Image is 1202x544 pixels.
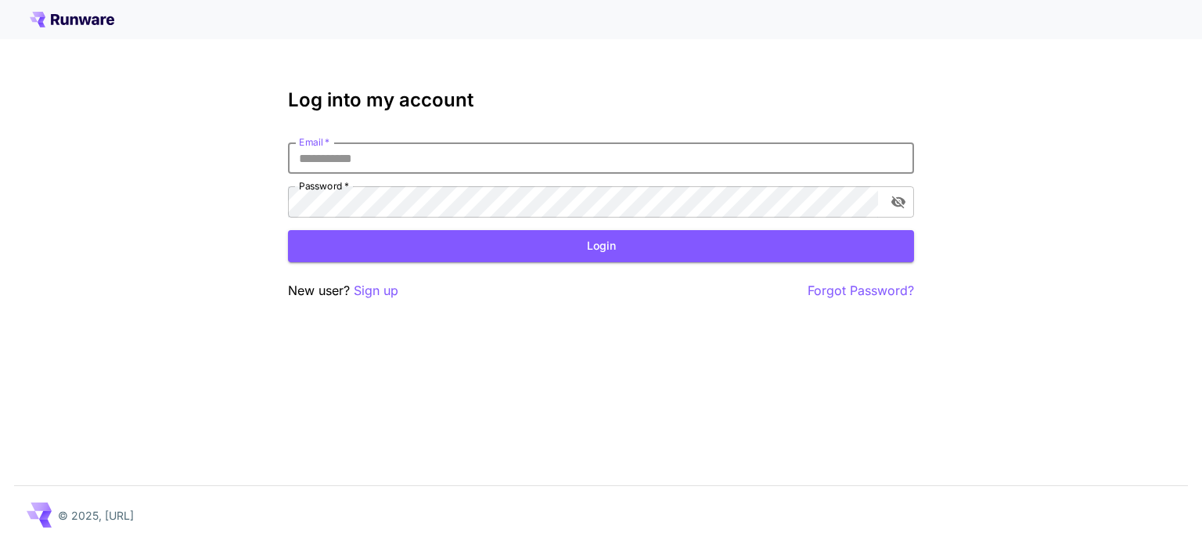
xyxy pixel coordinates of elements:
[288,230,914,262] button: Login
[299,179,349,193] label: Password
[58,507,134,524] p: © 2025, [URL]
[299,135,329,149] label: Email
[884,188,912,216] button: toggle password visibility
[808,281,914,301] button: Forgot Password?
[288,89,914,111] h3: Log into my account
[288,281,398,301] p: New user?
[354,281,398,301] button: Sign up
